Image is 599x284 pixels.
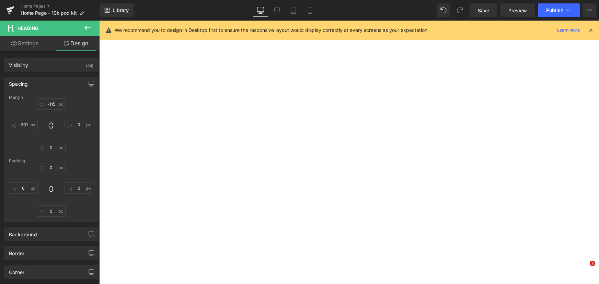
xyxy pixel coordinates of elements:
[37,162,66,173] input: 0
[100,3,134,17] a: New Library
[546,8,563,13] span: Publish
[113,7,129,13] span: Library
[437,3,450,17] button: Undo
[285,3,302,17] a: Tablet
[508,7,527,14] span: Preview
[554,26,583,34] a: Learn more
[37,98,66,110] input: 0
[9,182,38,194] input: 0
[269,3,285,17] a: Laptop
[9,247,24,256] div: Border
[576,261,592,277] iframe: Intercom live chat
[500,3,535,17] a: Preview
[37,142,66,153] input: 0
[9,265,24,275] div: Corner
[9,77,28,87] div: Spacing
[9,58,28,68] div: Visibility
[9,95,93,100] div: Margin
[21,3,100,9] a: Home Pages
[65,119,93,130] input: 0
[302,3,318,17] a: Mobile
[21,10,77,16] span: Home Page - 10k pod kit
[252,3,269,17] a: Desktop
[51,36,101,51] a: Design
[115,26,429,34] p: We recommend you to design in Desktop first to ensure the responsive layout would display correct...
[9,158,93,163] div: Padding
[590,261,595,266] span: 2
[453,3,467,17] button: Redo
[86,58,93,70] div: (All)
[18,25,38,31] span: Heading
[478,7,489,14] span: Save
[65,182,93,194] input: 0
[9,119,38,130] input: 0
[583,3,596,17] button: More
[538,3,580,17] button: Publish
[9,228,37,237] div: Background
[37,205,66,217] input: 0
